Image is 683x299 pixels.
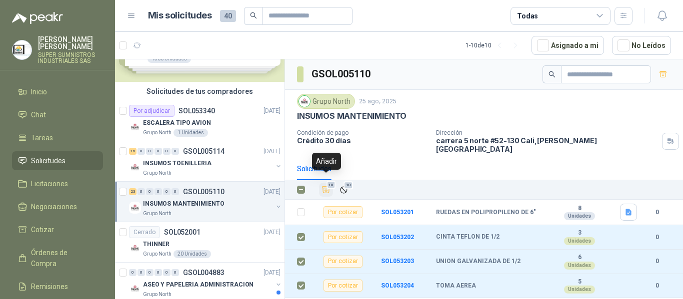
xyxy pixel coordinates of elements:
[381,234,414,241] a: SOL053202
[129,186,282,218] a: 23 0 0 0 0 0 GSOL005110[DATE] Company LogoINSUMOS MANTENIMIENTOGrupo North
[115,222,284,263] a: CerradoSOL052001[DATE] Company LogoTHINNERGrupo North20 Unidades
[129,105,174,117] div: Por adjudicar
[12,105,103,124] a: Chat
[146,148,153,155] div: 0
[129,242,141,254] img: Company Logo
[129,267,282,299] a: 0 0 0 0 0 0 GSOL004883[DATE] Company LogoASEO Y PAPELERIA ADMINISTRACIONGrupo North
[31,201,77,212] span: Negociaciones
[643,257,671,266] b: 0
[38,36,103,50] p: [PERSON_NAME] [PERSON_NAME]
[548,71,555,78] span: search
[143,118,211,128] p: ESCALERA TIPO AVION
[12,243,103,273] a: Órdenes de Compra
[12,12,63,24] img: Logo peakr
[359,97,396,106] p: 25 ago, 2025
[297,163,331,174] div: Solicitudes
[31,224,54,235] span: Cotizar
[143,280,253,290] p: ASEO Y PAPELERIA ADMINISTRACION
[545,205,614,213] b: 8
[436,282,476,290] b: TOMA AEREA
[115,82,284,101] div: Solicitudes de tus compradores
[545,254,614,262] b: 6
[436,258,520,266] b: UNION GALVANIZADA DE 1/2
[137,188,145,195] div: 0
[129,202,141,214] img: Company Logo
[163,148,170,155] div: 0
[564,286,595,294] div: Unidades
[297,136,428,145] p: Crédito 30 días
[183,188,224,195] p: GSOL005110
[312,153,341,170] div: Añadir
[163,188,170,195] div: 0
[465,37,523,53] div: 1 - 10 de 10
[143,291,171,299] p: Grupo North
[311,66,372,82] h3: GSOL005110
[171,188,179,195] div: 0
[12,82,103,101] a: Inicio
[137,269,145,276] div: 0
[436,136,658,153] p: carrera 5 norte #52-130 Cali , [PERSON_NAME][GEOGRAPHIC_DATA]
[319,183,333,197] button: Añadir
[154,188,162,195] div: 0
[31,132,53,143] span: Tareas
[143,129,171,137] p: Grupo North
[381,282,414,289] a: SOL053204
[154,148,162,155] div: 0
[326,181,336,189] span: 10
[171,148,179,155] div: 0
[183,269,224,276] p: GSOL004883
[143,199,224,209] p: INSUMOS MANTENIMIENTO
[163,269,170,276] div: 0
[148,8,212,23] h1: Mis solicitudes
[564,212,595,220] div: Unidades
[12,151,103,170] a: Solicitudes
[436,233,499,241] b: CINTA TEFLON DE 1/2
[178,107,215,114] p: SOL053340
[381,209,414,216] a: SOL053201
[297,129,428,136] p: Condición de pago
[143,210,171,218] p: Grupo North
[297,111,406,121] p: INSUMOS MANTENIMIENTO
[154,269,162,276] div: 0
[38,52,103,64] p: SUPER SUMNISTROS INDUSTRIALES SAS
[517,10,538,21] div: Todas
[31,281,68,292] span: Remisiones
[143,169,171,177] p: Grupo North
[263,228,280,237] p: [DATE]
[263,106,280,116] p: [DATE]
[31,109,46,120] span: Chat
[171,269,179,276] div: 0
[643,233,671,242] b: 0
[12,277,103,296] a: Remisiones
[323,231,362,243] div: Por cotizar
[173,250,211,258] div: 20 Unidades
[31,178,68,189] span: Licitaciones
[643,281,671,291] b: 0
[12,220,103,239] a: Cotizar
[564,262,595,270] div: Unidades
[381,258,414,265] a: SOL053203
[143,250,171,258] p: Grupo North
[183,148,224,155] p: GSOL005114
[12,197,103,216] a: Negociaciones
[220,10,236,22] span: 40
[436,129,658,136] p: Dirección
[129,226,160,238] div: Cerrado
[31,247,93,269] span: Órdenes de Compra
[129,283,141,295] img: Company Logo
[545,229,614,237] b: 3
[146,269,153,276] div: 0
[250,12,257,19] span: search
[146,188,153,195] div: 0
[263,187,280,197] p: [DATE]
[143,240,169,249] p: THINNER
[343,181,353,189] span: 10
[263,147,280,156] p: [DATE]
[337,183,350,197] button: Ignorar
[143,159,211,168] p: INSUMOS TOENILLERIA
[12,40,31,59] img: Company Logo
[545,278,614,286] b: 5
[164,229,200,236] p: SOL052001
